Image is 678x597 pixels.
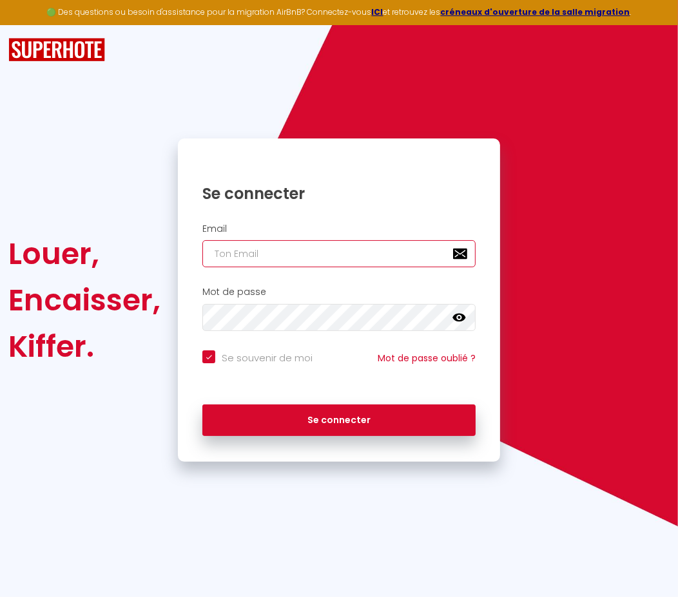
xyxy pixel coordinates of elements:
[8,323,160,370] div: Kiffer.
[202,240,476,267] input: Ton Email
[441,6,630,17] a: créneaux d'ouverture de la salle migration
[202,184,476,204] h1: Se connecter
[202,223,476,234] h2: Email
[372,6,383,17] a: ICI
[8,277,160,323] div: Encaisser,
[10,5,49,44] button: Ouvrir le widget de chat LiveChat
[202,287,476,298] h2: Mot de passe
[8,38,105,62] img: SuperHote logo
[202,404,476,437] button: Se connecter
[378,352,476,365] a: Mot de passe oublié ?
[8,231,160,277] div: Louer,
